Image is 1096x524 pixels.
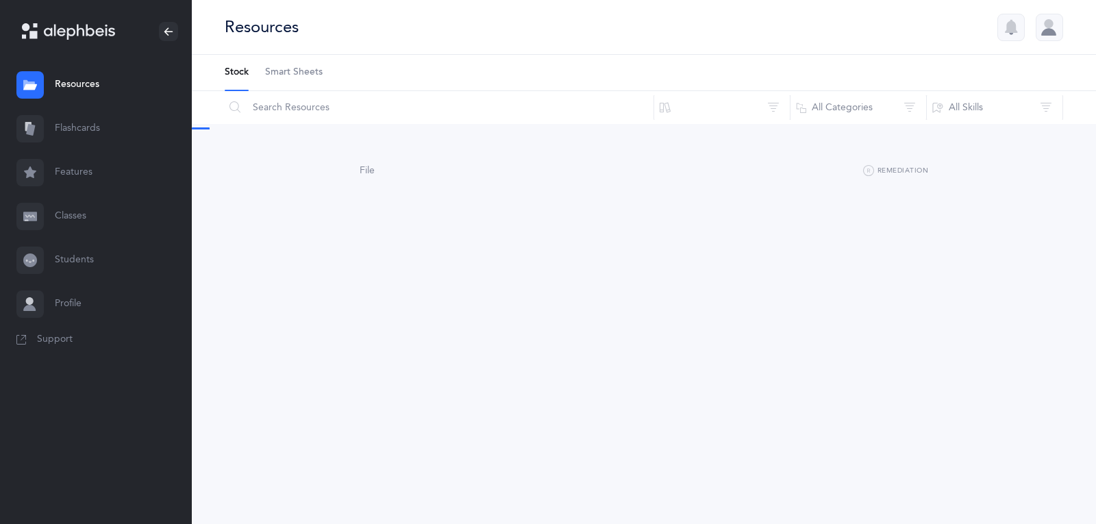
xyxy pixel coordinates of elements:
span: Support [37,333,73,347]
button: All Skills [926,91,1063,124]
input: Search Resources [224,91,654,124]
span: File [360,165,375,176]
div: Resources [225,16,299,38]
button: All Categories [790,91,927,124]
span: Smart Sheets [265,66,323,79]
button: Remediation [863,163,928,179]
